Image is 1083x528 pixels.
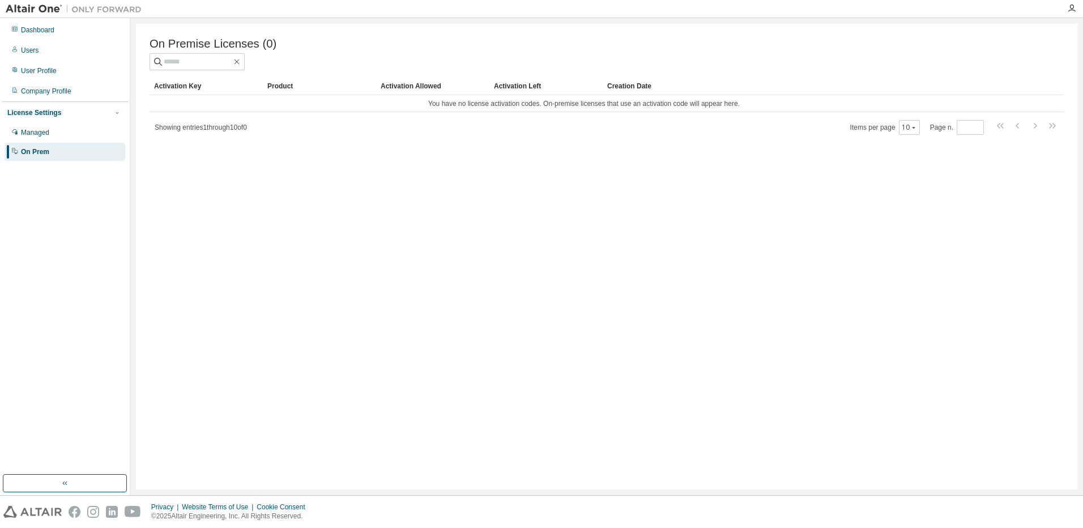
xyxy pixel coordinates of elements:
div: Dashboard [21,25,54,35]
td: You have no license activation codes. On-premise licenses that use an activation code will appear... [150,95,1018,112]
div: Activation Key [154,77,258,95]
img: linkedin.svg [106,506,118,518]
img: youtube.svg [125,506,141,518]
div: Privacy [151,503,182,512]
div: Cookie Consent [257,503,312,512]
div: Activation Allowed [381,77,485,95]
span: Items per page [850,120,920,135]
div: Users [21,46,39,55]
span: On Premise Licenses (0) [150,37,276,50]
div: Website Terms of Use [182,503,257,512]
div: Creation Date [607,77,1014,95]
div: Managed [21,128,49,137]
div: Company Profile [21,87,71,96]
div: User Profile [21,66,57,75]
img: Altair One [6,3,147,15]
div: On Prem [21,147,49,156]
div: Activation Left [494,77,598,95]
div: License Settings [7,108,61,117]
span: Showing entries 1 through 10 of 0 [155,124,247,131]
img: altair_logo.svg [3,506,62,518]
p: © 2025 Altair Engineering, Inc. All Rights Reserved. [151,512,312,521]
button: 10 [902,123,917,132]
div: Product [267,77,372,95]
span: Page n. [930,120,984,135]
img: facebook.svg [69,506,80,518]
img: instagram.svg [87,506,99,518]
